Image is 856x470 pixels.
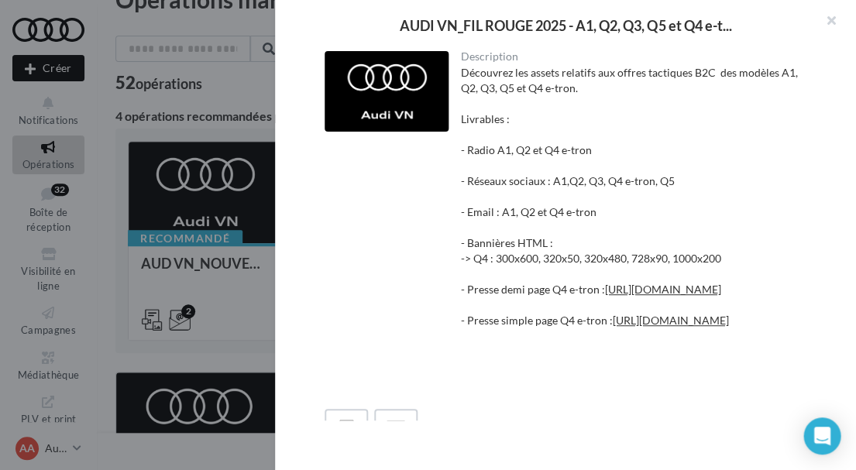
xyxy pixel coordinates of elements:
a: [URL][DOMAIN_NAME] [605,283,721,296]
div: Open Intercom Messenger [803,417,841,455]
span: AUDI VN_FIL ROUGE 2025 - A1, Q2, Q3, Q5 et Q4 e-t... [400,19,731,33]
div: Description [461,51,807,62]
div: Découvrez les assets relatifs aux offres tactiques B2C des modèles A1, Q2, Q3, Q5 et Q4 e-tron. L... [461,65,807,390]
a: [URL][DOMAIN_NAME] [613,314,729,327]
